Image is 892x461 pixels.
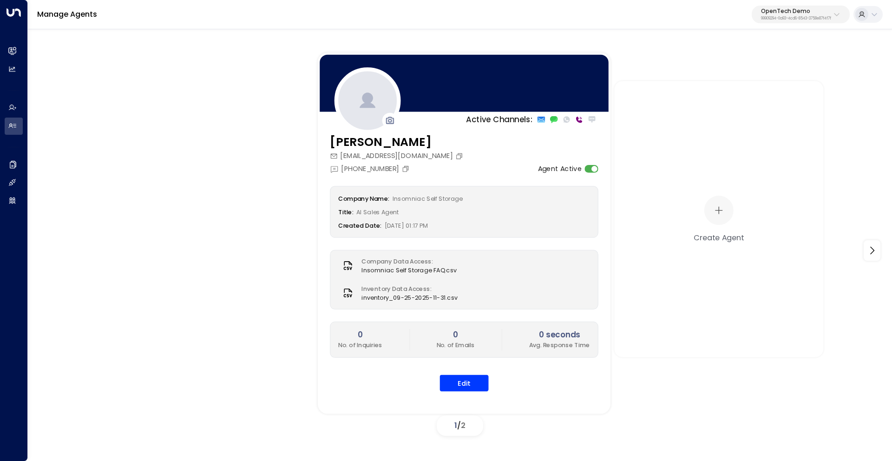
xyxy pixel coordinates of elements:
span: 1 [454,420,457,431]
p: 99909294-0a93-4cd6-8543-3758e87f4f7f [761,17,831,20]
label: Company Name: [338,194,389,203]
p: No. of Emails [437,341,475,349]
span: Insomniac Self Storage FAQ.csv [362,266,457,275]
label: Created Date: [338,221,381,230]
p: Active Channels: [466,113,532,125]
p: OpenTech Demo [761,8,831,14]
span: Insomniac Self Storage [393,194,463,203]
button: Copy [455,152,466,160]
span: inventory_09-25-2025-11-31.csv [362,293,458,302]
div: [EMAIL_ADDRESS][DOMAIN_NAME] [330,151,466,161]
h2: 0 [338,329,382,340]
button: Copy [402,165,412,172]
label: Agent Active [538,163,582,173]
span: 2 [461,420,466,431]
h2: 0 [437,329,475,340]
span: AI Sales Agent [356,208,399,216]
h2: 0 seconds [529,329,590,340]
p: Avg. Response Time [529,341,590,349]
label: Inventory Data Access: [362,284,453,293]
div: Create Agent [694,231,744,243]
span: [DATE] 01:17 PM [385,221,427,230]
p: No. of Inquiries [338,341,382,349]
a: Manage Agents [37,9,97,20]
div: / [437,415,483,436]
h3: [PERSON_NAME] [330,133,466,151]
button: Edit [440,375,489,391]
div: [PHONE_NUMBER] [330,163,412,173]
label: Company Data Access: [362,257,452,266]
label: Title: [338,208,354,216]
button: OpenTech Demo99909294-0a93-4cd6-8543-3758e87f4f7f [752,6,850,23]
